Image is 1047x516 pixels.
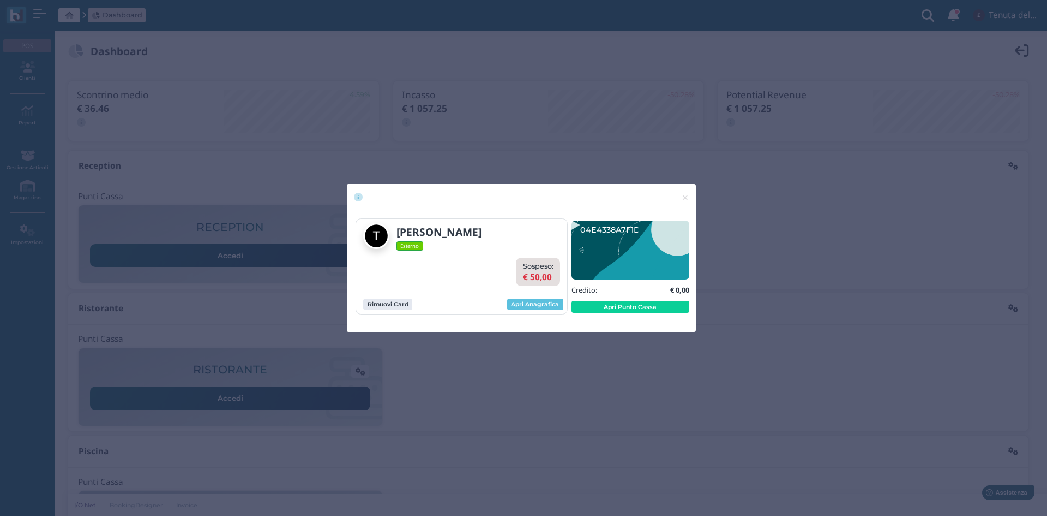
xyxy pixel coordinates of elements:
[681,191,689,205] span: ×
[571,301,689,313] button: Apri Punto Cassa
[523,271,552,283] b: € 50,00
[523,261,553,271] label: Sospeso:
[580,224,651,234] text: 04E4338A7F1D90
[32,9,72,17] span: Assistenza
[571,286,597,294] h5: Credito:
[396,224,482,239] b: [PERSON_NAME]
[670,285,689,295] b: € 0,00
[363,223,515,251] a: [PERSON_NAME] Esterno
[363,223,389,249] img: Turco
[507,299,563,311] a: Apri Anagrafica
[396,241,423,250] span: Esterno
[363,299,412,311] button: Rimuovi Card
